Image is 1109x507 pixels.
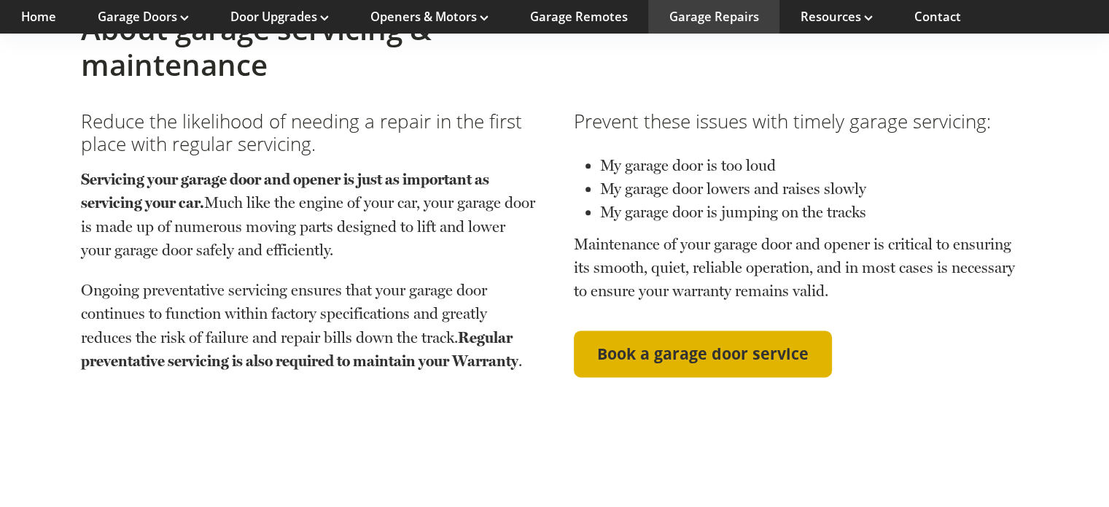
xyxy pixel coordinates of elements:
[600,154,1029,177] p: My garage door is too loud
[574,233,1028,303] p: Maintenance of your garage door and opener is critical to ensuring its smooth, quiet, reliable op...
[600,177,1029,201] p: My garage door lowers and raises slowly
[914,9,961,25] a: Contact
[81,12,535,82] h2: About garage servicing & maintenance
[81,170,489,212] strong: Servicing your garage door and opener is just as important as servicing your car.
[370,9,489,25] a: Openers & Motors
[597,344,809,363] span: Book a garage door service
[600,201,1029,224] p: My garage door is jumping on the tracks
[81,328,518,370] strong: Regular preventative servicing is also required to maintain your Warranty
[801,9,873,25] a: Resources
[574,330,832,377] a: Book a garage door service
[98,9,189,25] a: Garage Doors
[81,279,535,372] p: Ongoing preventative servicing ensures that your garage door continues to function within factory...
[230,9,329,25] a: Door Upgrades
[574,110,1028,133] h3: Prevent these issues with timely garage servicing:
[669,9,759,25] a: Garage Repairs
[21,9,56,25] a: Home
[530,9,628,25] a: Garage Remotes
[81,110,535,156] h3: Reduce the likelihood of needing a repair in the first place with regular servicing.
[81,168,535,279] p: Much like the engine of your car, your garage door is made up of numerous moving parts designed t...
